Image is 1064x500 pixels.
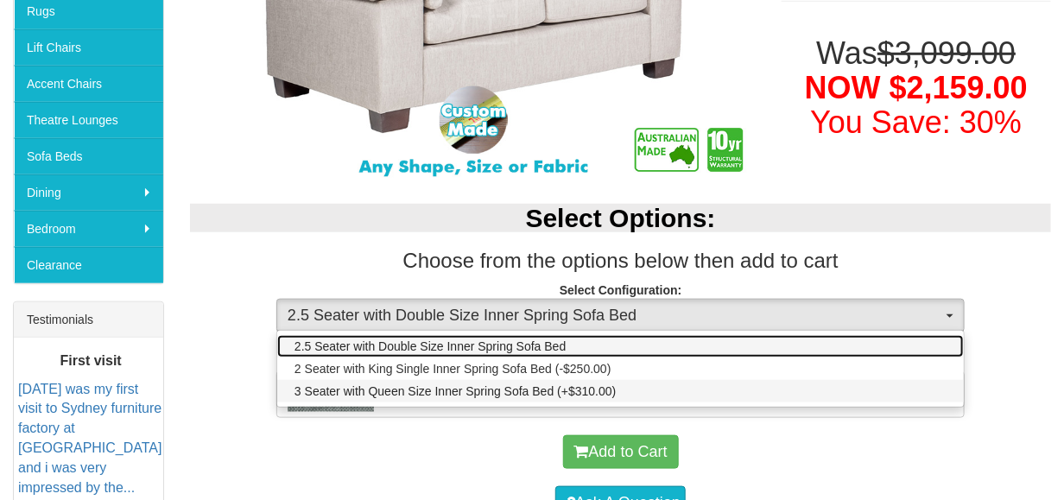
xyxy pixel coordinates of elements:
[14,247,163,283] a: Clearance
[526,204,716,232] b: Select Options:
[294,338,566,355] span: 2.5 Seater with Double Size Inner Spring Sofa Bed
[782,36,1051,139] h1: Was
[276,299,965,333] button: 2.5 Seater with Double Size Inner Spring Sofa Bed
[18,382,162,495] a: [DATE] was my first visit to Sydney furniture factory at [GEOGRAPHIC_DATA] and i was very impress...
[190,250,1051,272] h3: Choose from the options below then add to cart
[14,174,163,211] a: Dining
[60,353,122,368] b: First visit
[14,66,163,102] a: Accent Chairs
[14,102,163,138] a: Theatre Lounges
[14,211,163,247] a: Bedroom
[560,283,682,297] strong: Select Configuration:
[294,360,611,377] span: 2 Seater with King Single Inner Spring Sofa Bed (-$250.00)
[563,435,679,470] button: Add to Cart
[294,383,616,400] span: 3 Seater with Queen Size Inner Spring Sofa Bed (+$310.00)
[877,35,1016,71] del: $3,099.00
[14,29,163,66] a: Lift Chairs
[288,305,942,327] span: 2.5 Seater with Double Size Inner Spring Sofa Bed
[14,138,163,174] a: Sofa Beds
[805,70,1028,105] span: NOW $2,159.00
[14,302,163,338] div: Testimonials
[810,104,1022,140] font: You Save: 30%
